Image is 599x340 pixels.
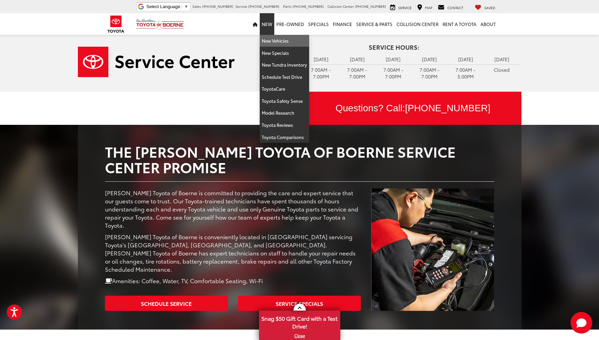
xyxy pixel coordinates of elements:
[146,4,180,9] span: Select Language
[192,4,201,9] span: Sales
[146,4,188,9] a: Select Language​
[267,44,521,51] h4: Service Hours:
[425,5,432,10] span: Map
[235,4,247,9] span: Service
[306,13,331,35] a: Specials
[339,54,375,64] td: [DATE]
[105,188,361,229] p: [PERSON_NAME] Toyota of Boerne is committed to providing the care and expert service that our gue...
[293,4,324,9] span: [PHONE_NUMBER]
[260,59,309,71] a: New Tundra Inventory
[248,4,279,9] span: [PHONE_NUMBER]
[305,92,521,125] div: Questions? Call:
[436,4,465,10] a: Contact
[260,47,309,59] a: New Specials
[78,47,257,77] a: Service Center | Vic Vaughan Toyota of Boerne in Boerne TX
[260,83,309,95] a: ToyotaCare
[303,54,339,64] td: [DATE]
[441,13,478,35] a: Rent a Toyota
[105,296,228,311] a: Schedule Service
[303,64,339,82] td: 7:00AM - 7:00PM
[136,18,184,30] img: Vic Vaughan Toyota of Boerne
[251,13,260,35] a: Home
[571,312,592,334] button: Toggle Chat Window
[411,54,448,64] td: [DATE]
[260,35,309,47] a: New Vehicles
[331,13,354,35] a: Finance
[371,188,494,311] img: Service Center | Vic Vaughan Toyota of Boerne in Boerne TX
[202,4,233,9] span: [PHONE_NUMBER]
[260,131,309,143] a: Toyota Comparisons
[375,64,411,82] td: 7:00AM - 7:00PM
[105,232,361,273] p: [PERSON_NAME] Toyota of Boerne is conveniently located in [GEOGRAPHIC_DATA] servicing Toyota's [G...
[415,4,434,10] a: Map
[571,312,592,334] svg: Start Chat
[447,5,463,10] span: Contact
[478,13,498,35] a: About
[484,54,520,64] td: [DATE]
[238,296,361,311] a: Service Specials
[274,13,306,35] a: Pre-Owned
[394,13,441,35] a: Collision Center
[398,5,412,10] span: Service
[448,54,484,64] td: [DATE]
[103,13,129,35] img: Toyota
[411,64,448,82] td: 7:00AM - 7:00PM
[105,143,494,175] h2: The [PERSON_NAME] Toyota of Boerne Service Center Promise
[78,47,235,77] img: Service Center | Vic Vaughan Toyota of Boerne in Boerne TX
[375,54,411,64] td: [DATE]
[354,13,394,35] a: Service & Parts: Opens in a new tab
[184,4,188,9] span: ▼
[484,64,520,75] td: Closed
[405,103,490,113] span: [PHONE_NUMBER]
[260,13,274,35] a: New
[260,71,309,83] a: Schedule Test Drive
[260,95,309,107] a: Toyota Safety Sense
[105,276,361,285] p: Amenities: Coffee, Water, TV, Comfortable Seating, Wi-Fi
[260,107,309,119] a: Model Research
[305,92,521,125] a: Questions? Call:[PHONE_NUMBER]
[448,64,484,82] td: 7:00AM - 5:00PM
[339,64,375,82] td: 7:00AM - 7:00PM
[473,4,497,10] a: My Saved Vehicles
[327,4,354,9] span: Collision Center
[388,4,413,10] a: Service
[260,311,340,332] span: Snag $50 Gift Card with a Test Drive!
[283,4,292,9] span: Parts
[260,119,309,131] a: Toyota Reviews
[484,5,495,10] span: Saved
[355,4,386,9] span: [PHONE_NUMBER]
